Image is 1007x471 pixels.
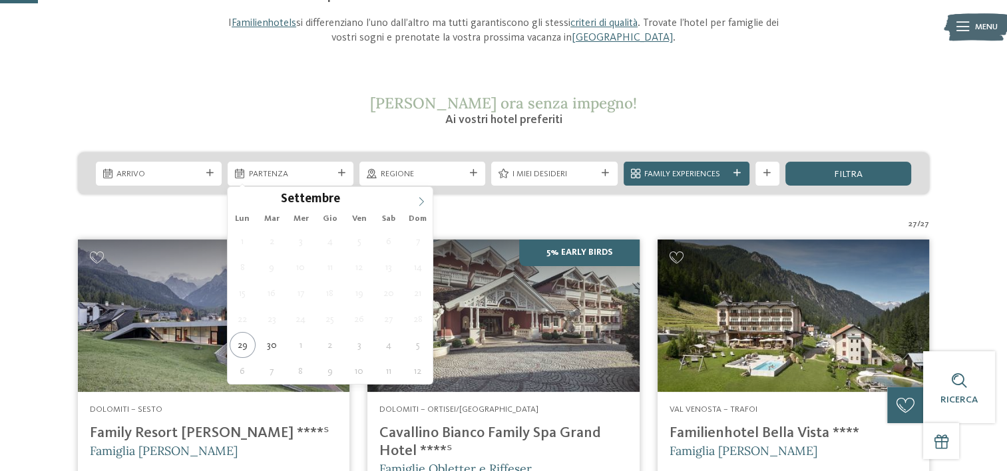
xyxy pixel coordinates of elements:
[644,168,728,180] span: Family Experiences
[670,443,817,458] span: Famiglia [PERSON_NAME]
[258,358,284,384] span: Ottobre 7, 2025
[230,306,256,332] span: Settembre 22, 2025
[375,254,401,280] span: Settembre 13, 2025
[230,228,256,254] span: Settembre 1, 2025
[230,254,256,280] span: Settembre 8, 2025
[230,358,256,384] span: Ottobre 6, 2025
[257,215,286,224] span: Mar
[405,228,431,254] span: Settembre 7, 2025
[116,168,200,180] span: Arrivo
[346,306,372,332] span: Settembre 26, 2025
[345,215,374,224] span: Ven
[317,332,343,358] span: Ottobre 2, 2025
[405,332,431,358] span: Ottobre 5, 2025
[375,228,401,254] span: Settembre 6, 2025
[405,306,431,332] span: Settembre 28, 2025
[405,280,431,306] span: Settembre 21, 2025
[346,254,372,280] span: Settembre 12, 2025
[670,405,757,414] span: Val Venosta – Trafoi
[228,215,257,224] span: Lun
[317,280,343,306] span: Settembre 18, 2025
[288,358,313,384] span: Ottobre 8, 2025
[375,358,401,384] span: Ottobre 11, 2025
[317,254,343,280] span: Settembre 11, 2025
[258,306,284,332] span: Settembre 23, 2025
[288,228,313,254] span: Settembre 3, 2025
[346,358,372,384] span: Ottobre 10, 2025
[232,18,296,29] a: Familienhotels
[367,239,639,392] img: Family Spa Grand Hotel Cavallino Bianco ****ˢ
[375,332,401,358] span: Ottobre 4, 2025
[90,443,238,458] span: Famiglia [PERSON_NAME]
[288,254,313,280] span: Settembre 10, 2025
[258,280,284,306] span: Settembre 16, 2025
[940,395,978,404] span: Ricerca
[834,170,863,179] span: filtra
[78,239,349,392] img: Family Resort Rainer ****ˢ
[230,280,256,306] span: Settembre 15, 2025
[374,215,403,224] span: Sab
[512,168,596,180] span: I miei desideri
[405,358,431,384] span: Ottobre 12, 2025
[288,306,313,332] span: Settembre 24, 2025
[572,33,673,43] a: [GEOGRAPHIC_DATA]
[90,405,162,414] span: Dolomiti – Sesto
[405,254,431,280] span: Settembre 14, 2025
[379,405,538,414] span: Dolomiti – Ortisei/[GEOGRAPHIC_DATA]
[658,239,929,392] img: Cercate un hotel per famiglie? Qui troverete solo i migliori!
[375,306,401,332] span: Settembre 27, 2025
[346,280,372,306] span: Settembre 19, 2025
[315,215,345,224] span: Gio
[339,192,383,206] input: Year
[379,424,627,460] h4: Cavallino Bianco Family Spa Grand Hotel ****ˢ
[230,332,256,358] span: Settembre 29, 2025
[670,424,917,442] h4: Familienhotel Bella Vista ****
[317,358,343,384] span: Ottobre 9, 2025
[370,93,637,112] span: [PERSON_NAME] ora senza impegno!
[286,215,315,224] span: Mer
[920,218,929,230] span: 27
[917,218,920,230] span: /
[403,215,433,224] span: Dom
[219,16,789,46] p: I si differenziano l’uno dall’altro ma tutti garantiscono gli stessi . Trovate l’hotel per famigl...
[346,332,372,358] span: Ottobre 3, 2025
[381,168,465,180] span: Regione
[908,218,917,230] span: 27
[346,228,372,254] span: Settembre 5, 2025
[258,228,284,254] span: Settembre 2, 2025
[90,424,337,442] h4: Family Resort [PERSON_NAME] ****ˢ
[445,114,562,126] span: Ai vostri hotel preferiti
[570,18,638,29] a: criteri di qualità
[280,194,339,206] span: Settembre
[258,332,284,358] span: Settembre 30, 2025
[317,306,343,332] span: Settembre 25, 2025
[317,228,343,254] span: Settembre 4, 2025
[249,168,333,180] span: Partenza
[288,280,313,306] span: Settembre 17, 2025
[258,254,284,280] span: Settembre 9, 2025
[375,280,401,306] span: Settembre 20, 2025
[288,332,313,358] span: Ottobre 1, 2025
